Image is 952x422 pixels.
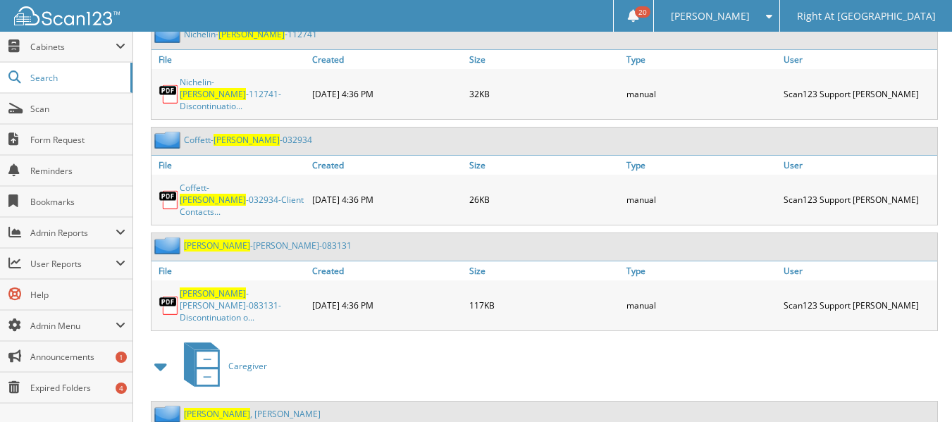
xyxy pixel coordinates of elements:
span: Announcements [30,351,125,363]
img: PDF.png [159,295,180,316]
span: [PERSON_NAME] [671,12,750,20]
div: manual [623,284,780,327]
a: Type [623,156,780,175]
div: manual [623,73,780,116]
div: [DATE] 4:36 PM [309,284,466,327]
a: User [780,50,937,69]
a: Created [309,261,466,280]
a: Created [309,156,466,175]
span: [PERSON_NAME] [180,88,246,100]
span: Search [30,72,123,84]
div: 4 [116,383,127,394]
div: 1 [116,352,127,363]
img: PDF.png [159,190,180,211]
span: Bookmarks [30,196,125,208]
span: Reminders [30,165,125,177]
a: File [152,50,309,69]
div: Scan123 Support [PERSON_NAME] [780,284,937,327]
span: Right At [GEOGRAPHIC_DATA] [797,12,936,20]
span: [PERSON_NAME] [218,28,285,40]
div: [DATE] 4:36 PM [309,73,466,116]
div: 26KB [466,178,623,221]
a: Created [309,50,466,69]
span: [PERSON_NAME] [214,134,280,146]
span: Expired Folders [30,382,125,394]
span: [PERSON_NAME] [180,287,246,299]
span: Cabinets [30,41,116,53]
img: folder2.png [154,237,184,254]
a: Nichelin-[PERSON_NAME]-112741-Discontinuatio... [180,76,305,112]
a: [PERSON_NAME]-[PERSON_NAME]-083131-Discontinuation o... [180,287,305,323]
a: Size [466,261,623,280]
img: PDF.png [159,84,180,105]
span: Admin Menu [30,320,116,332]
img: folder2.png [154,131,184,149]
a: Size [466,156,623,175]
span: [PERSON_NAME] [184,408,250,420]
a: Size [466,50,623,69]
div: Scan123 Support [PERSON_NAME] [780,73,937,116]
a: [PERSON_NAME]-[PERSON_NAME]-083131 [184,240,352,252]
span: 20 [635,6,650,18]
span: Caregiver [228,360,267,372]
a: Type [623,50,780,69]
span: [PERSON_NAME] [180,194,246,206]
a: Coffett-[PERSON_NAME]-032934-Client Contacts... [180,182,305,218]
span: [PERSON_NAME] [184,240,250,252]
a: Coffett-[PERSON_NAME]-032934 [184,134,312,146]
img: scan123-logo-white.svg [14,6,120,25]
div: 32KB [466,73,623,116]
a: User [780,261,937,280]
span: Help [30,289,125,301]
span: User Reports [30,258,116,270]
a: File [152,156,309,175]
a: [PERSON_NAME], [PERSON_NAME] [184,408,321,420]
span: Form Request [30,134,125,146]
a: Nichelin-[PERSON_NAME]-112741 [184,28,317,40]
div: 117KB [466,284,623,327]
div: Scan123 Support [PERSON_NAME] [780,178,937,221]
a: File [152,261,309,280]
a: User [780,156,937,175]
a: Caregiver [175,338,267,394]
div: [DATE] 4:36 PM [309,178,466,221]
iframe: Chat Widget [882,354,952,422]
img: folder2.png [154,25,184,43]
span: Scan [30,103,125,115]
a: Type [623,261,780,280]
div: manual [623,178,780,221]
span: Admin Reports [30,227,116,239]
